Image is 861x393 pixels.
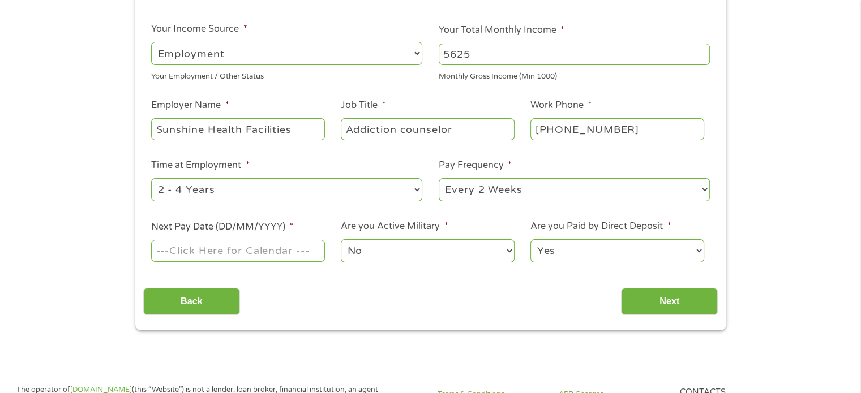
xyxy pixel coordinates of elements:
label: Work Phone [530,100,592,111]
label: Time at Employment [151,159,249,171]
input: Next [621,288,718,316]
div: Monthly Gross Income (Min 1000) [439,67,710,83]
label: Are you Paid by Direct Deposit [530,221,671,232]
div: Your Employment / Other Status [151,67,422,83]
input: ---Click Here for Calendar --- [151,240,324,261]
input: Cashier [341,118,514,140]
label: Next Pay Date (DD/MM/YYYY) [151,221,293,233]
input: (231) 754-4010 [530,118,704,140]
input: Back [143,288,240,316]
input: Walmart [151,118,324,140]
label: Job Title [341,100,385,111]
label: Employer Name [151,100,229,111]
label: Your Income Source [151,23,247,35]
input: 1800 [439,44,710,65]
label: Pay Frequency [439,159,512,171]
label: Your Total Monthly Income [439,24,564,36]
label: Are you Active Military [341,221,448,232]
